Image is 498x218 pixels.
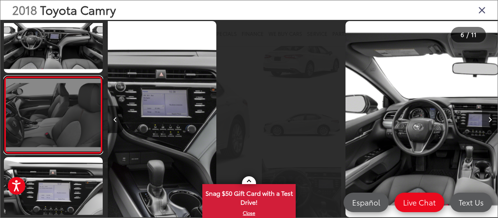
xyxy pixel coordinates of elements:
span: Español [348,197,384,207]
span: 6 [461,30,464,39]
a: Text Us [450,193,492,212]
span: 11 [471,30,477,39]
button: Next image [482,106,498,133]
span: Toyota Camry [40,1,116,18]
span: / [466,32,470,37]
a: Live Chat [395,193,444,212]
span: Text Us [455,197,487,207]
span: Snag $50 Gift Card with a Test Drive! [203,185,295,209]
i: Close gallery [478,5,486,15]
a: Español [344,193,389,212]
span: Live Chat [399,197,440,207]
button: Previous image [108,106,123,133]
span: 2018 [12,1,37,18]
